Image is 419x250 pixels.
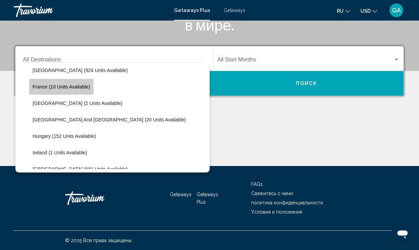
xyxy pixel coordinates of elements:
span: Ireland (1 units available) [33,150,87,155]
button: [GEOGRAPHIC_DATA] and [GEOGRAPHIC_DATA] (20 units available) [29,112,189,128]
span: [GEOGRAPHIC_DATA] (2 units available) [33,100,122,106]
button: [GEOGRAPHIC_DATA] (2 units available) [29,95,126,111]
span: GA [392,7,401,14]
a: Условия и положения [251,209,302,215]
button: [GEOGRAPHIC_DATA] (924 units available) [29,62,131,78]
button: Change language [337,6,350,16]
a: Travorium [14,3,167,17]
span: [GEOGRAPHIC_DATA] (924 units available) [33,68,128,73]
button: Поиск [210,71,404,96]
a: Travorium [65,188,134,209]
span: ru [337,8,344,14]
button: France (10 units available) [29,79,94,95]
span: [GEOGRAPHIC_DATA] and [GEOGRAPHIC_DATA] (20 units available) [33,117,186,122]
span: © 2025 Все права защищены. [65,238,133,243]
a: Getaways [170,192,192,197]
div: Search widget [15,46,404,96]
button: User Menu [387,3,405,17]
button: Ireland (1 units available) [29,145,90,160]
button: Change currency [360,6,377,16]
span: Hungary (152 units available) [33,133,96,139]
a: политика конфиденциальности [251,200,323,205]
button: [GEOGRAPHIC_DATA] (681 units available) [29,161,131,177]
span: France (10 units available) [33,84,90,90]
a: Getaways Plus [197,192,218,205]
a: Getaways Plus [174,8,210,13]
button: Hungary (152 units available) [29,128,99,144]
span: [GEOGRAPHIC_DATA] (681 units available) [33,166,128,172]
a: Getaways [224,8,245,13]
a: FAQs [251,181,263,187]
a: Свяжитесь с нами [251,191,293,196]
span: Поиск [296,81,318,86]
span: USD [360,8,371,14]
iframe: Button to launch messaging window [392,223,414,245]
